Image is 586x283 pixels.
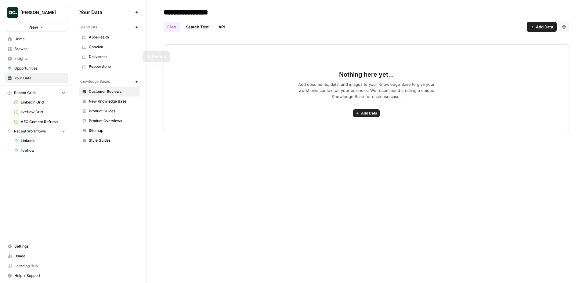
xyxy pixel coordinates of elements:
a: Sitemap [79,126,140,136]
span: Insights [14,56,65,61]
a: liveflow Grid [11,107,68,117]
a: Conviva [79,42,140,52]
a: AposHealth [79,32,140,42]
a: Settings [5,241,68,251]
a: Pepperstone [79,62,140,71]
span: Add Data [361,111,377,116]
span: Sitemap [89,128,137,133]
span: Add documents, data, and images to your Knowledge Base to give your workflows context on your bus... [288,81,444,100]
a: Customer Reviews [79,87,140,96]
a: AEO Content Refresh [11,117,68,127]
a: liveflow [11,146,68,155]
span: Linkedin Grid [21,100,65,105]
span: Knowledge Bases [79,79,110,84]
button: Workspace: Zoe Jessup [5,5,68,20]
span: New Knowledge Base [89,99,137,104]
a: Insights [5,54,68,63]
a: Learning Hub [5,261,68,271]
span: New [29,24,38,30]
span: Opportunities [14,66,65,71]
span: Add Data [536,24,553,30]
span: Learning Hub [14,263,65,269]
span: Recent Grids [14,90,36,96]
img: Zoe Jessup Logo [7,7,18,18]
span: Linkedin [21,138,65,143]
a: Browse [5,44,68,54]
a: New Knowledge Base [79,96,140,106]
span: Style Guides [89,138,137,143]
span: Help + Support [14,273,65,278]
a: Search Test [182,22,212,32]
span: AEO Content Refresh [21,119,65,125]
button: Recent Workflows [5,127,68,136]
a: Style Guides [79,136,140,145]
a: Your Data [5,73,68,83]
span: Your Data [79,9,133,16]
button: New [5,23,68,32]
a: Files [164,22,180,32]
a: Opportunities [5,63,68,73]
button: Help + Support [5,271,68,281]
a: Linkedin Grid [11,97,68,107]
span: Browse [14,46,65,52]
span: Brand Kits [79,24,97,30]
span: [PERSON_NAME] [20,9,57,16]
span: AposHealth [89,34,137,40]
button: Add Data [353,109,380,117]
span: Nothing here yet... [339,70,394,79]
a: API [215,22,229,32]
span: Product Guides [89,108,137,114]
a: Product Guides [79,106,140,116]
span: liveflow [21,148,65,153]
a: Product Overviews [79,116,140,126]
a: Linkedin [11,136,68,146]
span: Settings [14,244,65,249]
span: Product Overviews [89,118,137,124]
button: Add Data [527,22,557,32]
span: Recent Workflows [14,129,46,134]
a: Usage [5,251,68,261]
a: Home [5,34,68,44]
span: Your Data [14,75,65,81]
span: liveflow Grid [21,109,65,115]
span: Conviva [89,44,137,50]
span: Pepperstone [89,64,137,69]
span: Customer Reviews [89,89,137,94]
span: Home [14,36,65,42]
button: Recent Grids [5,88,68,97]
a: Deliverect [79,52,140,62]
span: Usage [14,253,65,259]
span: Deliverect [89,54,137,60]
